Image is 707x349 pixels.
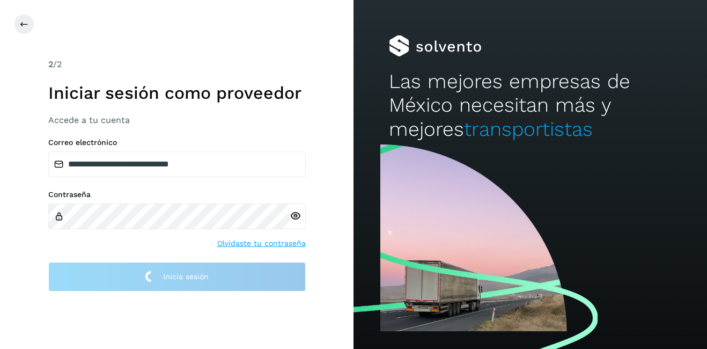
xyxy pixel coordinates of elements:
button: Inicia sesión [48,262,306,292]
div: /2 [48,58,306,71]
label: Contraseña [48,190,306,199]
span: 2 [48,59,53,69]
span: Inicia sesión [163,273,209,280]
h1: Iniciar sesión como proveedor [48,83,306,103]
h3: Accede a tu cuenta [48,115,306,125]
a: Olvidaste tu contraseña [217,238,306,249]
label: Correo electrónico [48,138,306,147]
h2: Las mejores empresas de México necesitan más y mejores [389,70,672,141]
span: transportistas [464,118,593,141]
